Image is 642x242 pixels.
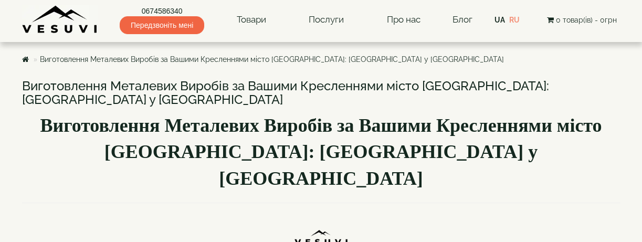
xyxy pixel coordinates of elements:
[120,16,204,34] span: Передзвоніть мені
[226,8,277,32] a: Товари
[22,79,620,107] h3: Виготовлення Металевих Виробів за Вашими Кресленнями місто [GEOGRAPHIC_DATA]: [GEOGRAPHIC_DATA] у...
[509,16,520,24] a: ru
[40,115,602,189] b: Виготовлення Металевих Виробів за Вашими Кресленнями місто [GEOGRAPHIC_DATA]: [GEOGRAPHIC_DATA] у...
[120,6,204,16] a: 0674586340
[452,14,472,25] a: Блог
[298,8,354,32] a: Послуги
[40,55,504,64] a: Виготовлення Металевих Виробів за Вашими Кресленнями місто [GEOGRAPHIC_DATA]: [GEOGRAPHIC_DATA] у...
[494,16,505,24] span: ua
[22,5,98,34] img: Завод VESUVI
[376,8,431,32] a: Про нас
[544,14,620,26] button: 0 товар(ів) - 0грн
[556,16,617,24] span: 0 товар(ів) - 0грн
